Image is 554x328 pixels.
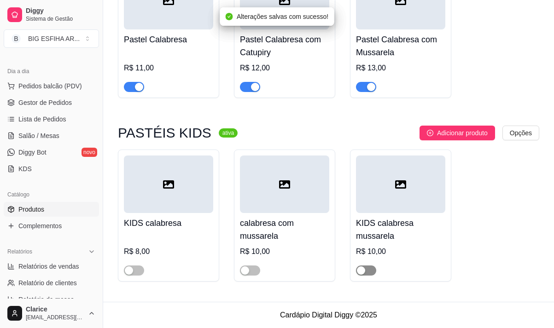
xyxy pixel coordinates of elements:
[4,276,99,290] a: Relatório de clientes
[420,126,495,140] button: Adicionar produto
[18,164,32,173] span: KDS
[4,79,99,93] button: Pedidos balcão (PDV)
[240,63,329,74] div: R$ 12,00
[219,128,238,138] sup: ativa
[4,145,99,160] a: Diggy Botnovo
[356,33,445,59] h4: Pastel Calabresa com Mussarela
[4,292,99,307] a: Relatório de mesas
[4,4,99,26] a: DiggySistema de Gestão
[26,314,84,321] span: [EMAIL_ADDRESS][DOMAIN_NAME]
[18,262,79,271] span: Relatórios de vendas
[124,63,213,74] div: R$ 11,00
[26,15,95,23] span: Sistema de Gestão
[4,29,99,48] button: Select a team
[18,115,66,124] span: Lista de Pedidos
[502,126,539,140] button: Opções
[12,34,21,43] span: B
[356,246,445,257] div: R$ 10,00
[4,219,99,233] a: Complementos
[226,13,233,20] span: check-circle
[510,128,532,138] span: Opções
[4,128,99,143] a: Salão / Mesas
[18,278,77,288] span: Relatório de clientes
[4,187,99,202] div: Catálogo
[26,305,84,314] span: Clarice
[4,95,99,110] a: Gestor de Pedidos
[427,130,433,136] span: plus-circle
[18,98,72,107] span: Gestor de Pedidos
[4,259,99,274] a: Relatórios de vendas
[18,81,82,91] span: Pedidos balcão (PDV)
[356,63,445,74] div: R$ 13,00
[240,33,329,59] h4: Pastel Calabresa com Catupiry
[28,34,80,43] div: BIG ESFIHA AR ...
[7,248,32,255] span: Relatórios
[18,131,59,140] span: Salão / Mesas
[356,217,445,242] h4: KIDS calabresa mussarela
[237,13,328,20] span: Alterações salvas com sucesso!
[18,148,47,157] span: Diggy Bot
[124,33,213,46] h4: Pastel Calabresa
[118,127,211,138] h3: PASTÉIS KIDS
[124,246,213,257] div: R$ 8,00
[240,217,329,242] h4: calabresa com mussarela
[18,205,44,214] span: Produtos
[240,246,329,257] div: R$ 10,00
[18,295,74,304] span: Relatório de mesas
[124,217,213,230] h4: KIDS calabresa
[4,161,99,176] a: KDS
[4,112,99,127] a: Lista de Pedidos
[437,128,488,138] span: Adicionar produto
[4,302,99,324] button: Clarice[EMAIL_ADDRESS][DOMAIN_NAME]
[26,7,95,15] span: Diggy
[103,302,554,328] footer: Cardápio Digital Diggy © 2025
[4,202,99,217] a: Produtos
[4,64,99,79] div: Dia a dia
[18,221,62,230] span: Complementos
